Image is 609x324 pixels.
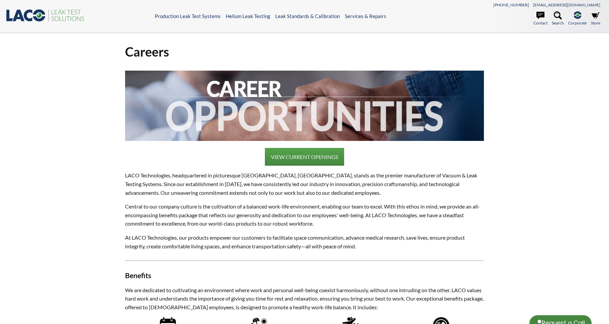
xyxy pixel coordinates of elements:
a: [PHONE_NUMBER] [493,2,529,7]
a: Contact [533,11,547,26]
span: Corporate [568,20,587,26]
a: Leak Standards & Calibration [275,13,340,19]
h1: Careers [125,44,484,60]
p: At LACO Technologies, our products empower our customers to facilitate space communication, advan... [125,233,484,250]
img: 2024-Career-Opportunities.jpg [125,71,484,141]
p: Central to our company culture is the cultivation of a balanced work-life environment, enabling o... [125,202,484,228]
a: Search [552,11,564,26]
p: LACO Technologies, headquartered in picturesque [GEOGRAPHIC_DATA], [GEOGRAPHIC_DATA], stands as t... [125,171,484,197]
a: Store [591,11,600,26]
a: Services & Repairs [345,13,386,19]
a: VIEW CURRENT OPENINGS [265,148,344,166]
a: Production Leak Test Systems [155,13,221,19]
p: We are dedicated to cultivating an environment where work and personal well-being coexist harmoni... [125,286,484,312]
a: [EMAIL_ADDRESS][DOMAIN_NAME] [533,2,600,7]
h3: Benefits [125,271,484,280]
a: Helium Leak Testing [226,13,270,19]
